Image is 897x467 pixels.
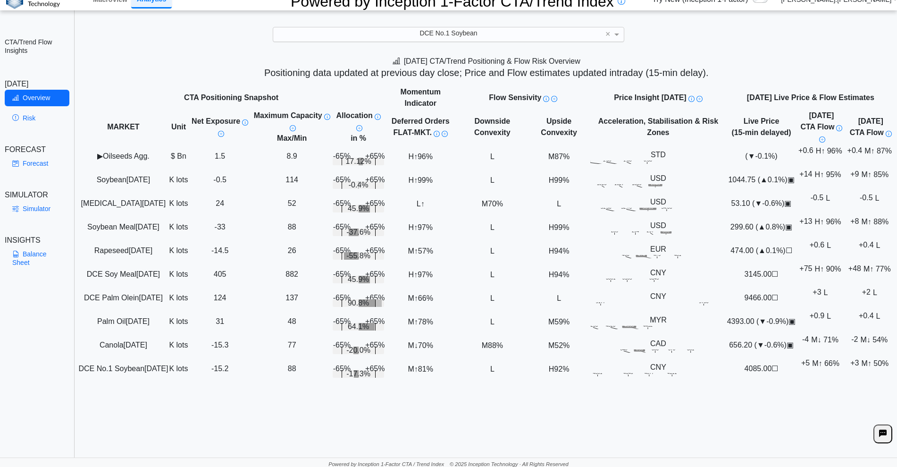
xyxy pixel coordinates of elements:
span: -55.8% [346,250,370,262]
span: ▼ [759,317,766,325]
span: +0.4 [859,312,883,320]
td: -14.5 [188,239,251,263]
a: Overview [5,90,69,106]
div: +65% [365,292,385,304]
span: L [824,241,833,249]
span: ↑ [414,176,418,184]
span: ↑ 66% [818,359,839,367]
td: 405 [188,263,251,286]
span: L [488,317,497,326]
span: 64.1% [348,321,369,332]
span: USD [650,174,666,182]
span: +0.4 [847,146,894,155]
td: Oilseeds Agg. [78,144,168,168]
div: Canola [78,340,168,351]
img: Read More [551,96,557,102]
text: 4323 [607,323,617,328]
td: 474.00 ( 0.1%) [727,239,796,263]
span: H [406,176,435,184]
div: -65% [333,221,351,233]
div: Price Insight [DATE] [590,92,726,103]
text: 681 [694,346,702,351]
text: 54.08 [667,204,678,210]
span: +48 [848,264,893,273]
span: M [406,294,436,302]
span: -4 [802,335,841,344]
td: K lots [168,263,188,286]
span: OPEN: Market session is currently open. [784,199,791,207]
span: H [812,170,843,178]
span: +9 [850,170,891,178]
span: M [859,170,891,178]
div: -65% [333,245,351,256]
img: Info [886,131,892,137]
div: DCE No.1 Soybean [78,363,168,374]
span: ↑ [414,294,418,302]
td: -33 [188,215,251,239]
text: 3105 [625,275,635,280]
span: ↑ [414,317,418,325]
div: DCE Soy Meal [78,269,168,280]
img: Info [836,125,842,131]
span: L [488,246,497,255]
span: [DATE] [139,294,162,302]
td: 656.20 ( -0.6%) [727,333,796,357]
span: ↑ 88% [868,217,889,225]
td: 3145.00 [727,263,796,286]
text: 4253 [588,323,599,328]
td: 52 [251,192,333,215]
span: [DATE] CTA/Trend Positioning & Flow Risk Overview [393,57,580,65]
span: ↑ [421,199,425,207]
span: OPEN: Market session is currently open. [788,317,796,325]
span: L [873,194,882,202]
span: NO FEED: Live data feed not provided for this market. [771,294,778,302]
span: 99% [554,223,569,231]
td: 31 [188,310,251,333]
span: L [874,312,883,320]
span: 57% [418,246,433,255]
text: 9730 [707,299,717,304]
span: Clear value [604,27,612,42]
span: M [546,317,572,326]
td: 8.9 [251,144,333,168]
span: +0.6 [798,146,845,155]
div: +65% [365,174,385,186]
span: M [859,359,891,367]
div: +65% [365,245,385,256]
td: 48 [251,310,333,333]
text: 475 [658,252,666,257]
a: Simulator [5,201,69,217]
text: -1.08 [624,157,635,162]
span: MYR [650,316,667,324]
span: 70% [418,341,433,349]
span: +13 [799,217,843,226]
span: M [809,335,841,344]
span: 78% [418,317,433,325]
span: (15-min delayed) [731,128,791,136]
a: Balance Sheet [5,246,69,271]
div: Soybean [78,174,168,186]
div: -65% [333,292,351,304]
span: -0.5 [860,194,881,202]
div: +65% [365,269,385,280]
span: +3 [813,288,830,297]
span: 45.9% [348,203,369,214]
span: ▼ [748,152,755,160]
span: 17.12% [345,156,371,167]
td: 882 [251,263,333,286]
div: -65% [333,151,351,162]
span: M [479,341,505,349]
td: ( -0.1%) [727,144,796,168]
span: M [859,217,891,226]
span: -37.6% [346,227,370,238]
text: 4412 [647,323,657,328]
span: L [824,312,833,320]
div: Soybean Meal [78,221,168,233]
span: × [605,30,611,38]
span: ↑ [414,223,418,231]
img: Info [324,114,330,120]
a: Forecast [5,155,69,171]
span: [DATE] [135,223,159,231]
text: 9177 [596,299,607,304]
span: ↓ [414,341,418,349]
